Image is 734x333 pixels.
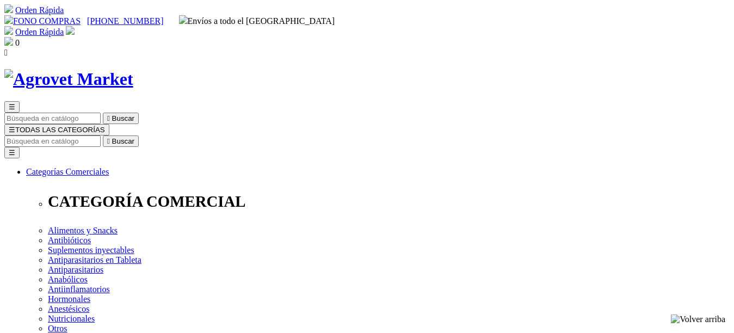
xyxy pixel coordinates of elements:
[48,245,134,255] a: Suplementos inyectables
[4,37,13,46] img: shopping-bag.svg
[179,15,188,24] img: delivery-truck.svg
[15,38,20,47] span: 0
[112,114,134,122] span: Buscar
[26,167,109,176] a: Categorías Comerciales
[4,15,13,24] img: phone.svg
[66,26,75,35] img: user.svg
[4,16,81,26] a: FONO COMPRAS
[179,16,335,26] span: Envíos a todo el [GEOGRAPHIC_DATA]
[103,135,139,147] button:  Buscar
[48,324,67,333] a: Otros
[66,27,75,36] a: Acceda a su cuenta de cliente
[4,101,20,113] button: ☰
[4,147,20,158] button: ☰
[48,226,118,235] a: Alimentos y Snacks
[15,5,64,15] a: Orden Rápida
[48,304,89,313] a: Anestésicos
[107,137,110,145] i: 
[4,69,133,89] img: Agrovet Market
[48,255,141,264] a: Antiparasitarios en Tableta
[48,265,103,274] a: Antiparasitarios
[48,236,91,245] a: Antibióticos
[4,26,13,35] img: shopping-cart.svg
[4,135,101,147] input: Buscar
[107,114,110,122] i: 
[48,314,95,323] a: Nutricionales
[9,103,15,111] span: ☰
[48,275,88,284] a: Anabólicos
[15,27,64,36] a: Orden Rápida
[103,113,139,124] button:  Buscar
[4,48,8,57] i: 
[4,124,109,135] button: ☰TODAS LAS CATEGORÍAS
[48,193,730,211] p: CATEGORÍA COMERCIAL
[4,4,13,13] img: shopping-cart.svg
[112,137,134,145] span: Buscar
[48,285,110,294] a: Antiinflamatorios
[87,16,163,26] a: [PHONE_NUMBER]
[4,113,101,124] input: Buscar
[48,294,90,304] a: Hormonales
[9,126,15,134] span: ☰
[671,314,725,324] img: Volver arriba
